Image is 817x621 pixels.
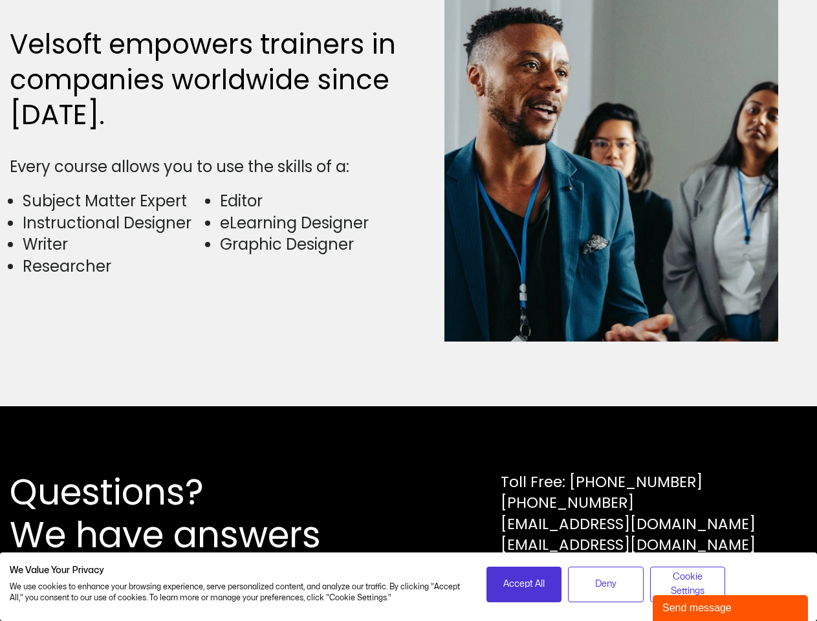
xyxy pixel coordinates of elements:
[650,567,726,602] button: Adjust cookie preferences
[503,577,545,591] span: Accept All
[10,471,367,556] h2: Questions? We have answers
[220,212,402,234] li: eLearning Designer
[10,582,467,604] p: We use cookies to enhance your browsing experience, serve personalized content, and analyze our t...
[501,472,756,555] div: Toll Free: [PHONE_NUMBER] [PHONE_NUMBER] [EMAIL_ADDRESS][DOMAIN_NAME] [EMAIL_ADDRESS][DOMAIN_NAME]
[220,190,402,212] li: Editor
[220,234,402,256] li: Graphic Designer
[23,212,204,234] li: Instructional Designer
[10,565,467,576] h2: We Value Your Privacy
[653,593,811,621] iframe: chat widget
[595,577,616,591] span: Deny
[10,27,402,133] h2: Velsoft empowers trainers in companies worldwide since [DATE].
[10,156,402,178] div: Every course allows you to use the skills of a:
[659,570,717,599] span: Cookie Settings
[568,567,644,602] button: Deny all cookies
[486,567,562,602] button: Accept all cookies
[23,234,204,256] li: Writer
[23,190,204,212] li: Subject Matter Expert
[23,256,204,278] li: Researcher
